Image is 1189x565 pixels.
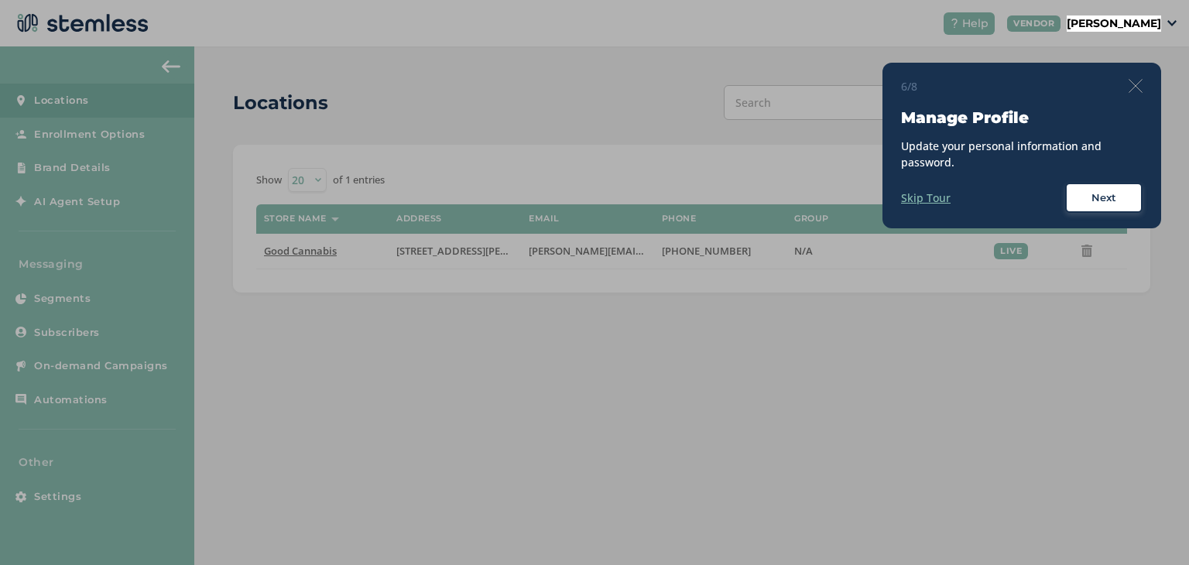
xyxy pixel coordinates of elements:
[901,190,951,206] label: Skip Tour
[1067,15,1161,32] p: [PERSON_NAME]
[901,107,1143,128] h3: Manage Profile
[1112,491,1189,565] iframe: Chat Widget
[1065,183,1143,214] button: Next
[1129,79,1143,93] img: icon-close-thin-accent-606ae9a3.svg
[901,138,1143,170] div: Update your personal information and password.
[901,78,917,94] span: 6/8
[1091,190,1116,206] span: Next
